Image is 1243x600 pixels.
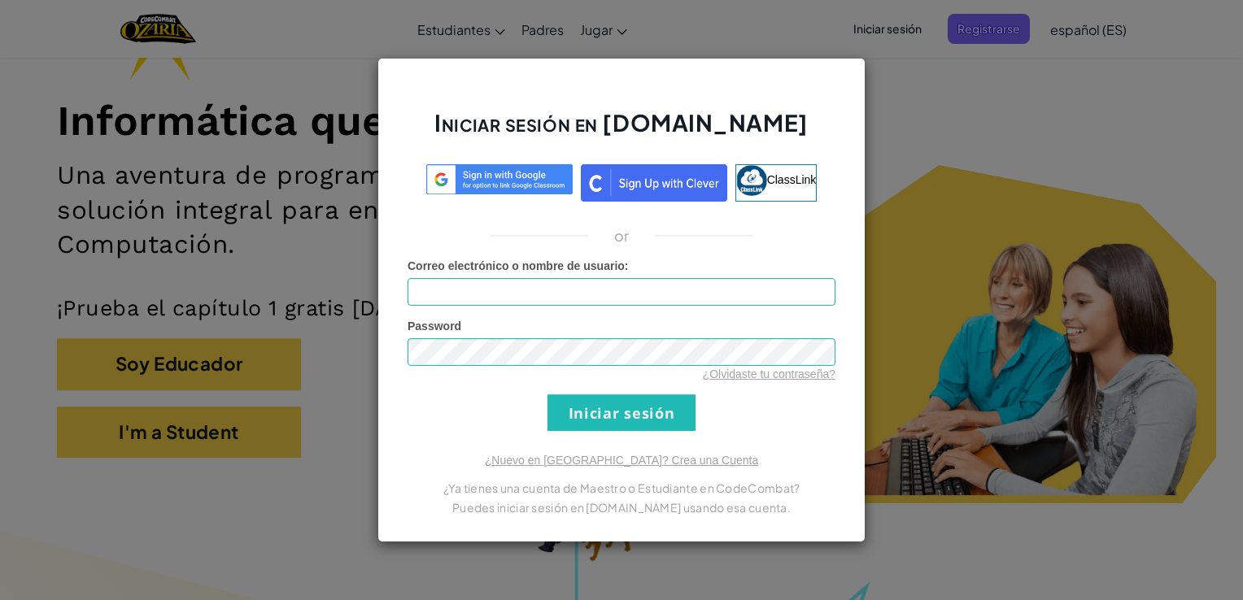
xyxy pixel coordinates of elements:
span: Correo electrónico o nombre de usuario [408,259,625,272]
label: : [408,258,629,274]
span: ClassLink [767,173,817,186]
p: or [614,226,630,246]
h2: Iniciar sesión en [DOMAIN_NAME] [408,107,835,154]
img: clever_sso_button@2x.png [581,164,727,202]
img: classlink-logo-small.png [736,165,767,196]
p: ¿Ya tienes una cuenta de Maestro o Estudiante en CodeCombat? [408,478,835,498]
p: Puedes iniciar sesión en [DOMAIN_NAME] usando esa cuenta. [408,498,835,517]
img: log-in-google-sso.svg [426,164,573,194]
a: ¿Nuevo en [GEOGRAPHIC_DATA]? Crea una Cuenta [485,454,758,467]
span: Password [408,320,461,333]
input: Iniciar sesión [547,394,696,431]
a: ¿Olvidaste tu contraseña? [703,367,835,380]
